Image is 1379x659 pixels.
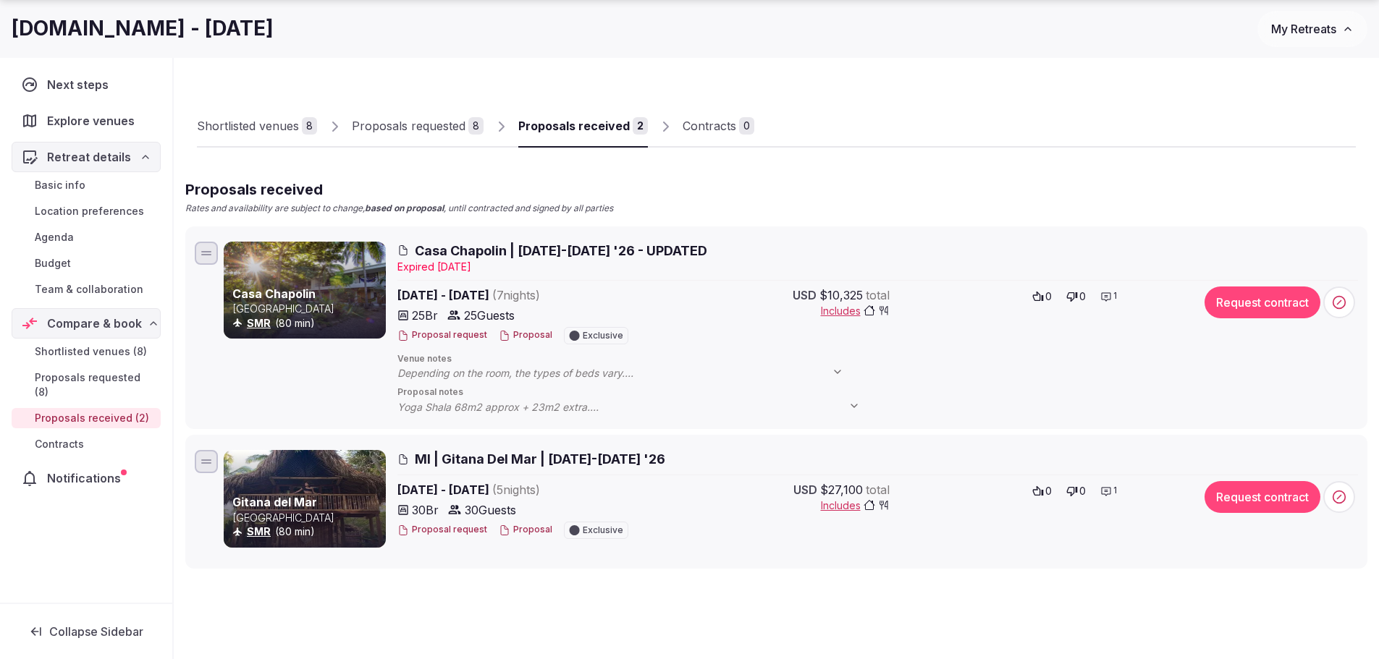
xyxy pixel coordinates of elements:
a: Gitana del Mar [232,495,317,509]
div: (80 min) [232,524,383,539]
span: USD [793,286,817,304]
div: Proposals requested [352,117,465,135]
button: 0 [1062,286,1090,307]
span: USD [793,481,817,498]
p: Rates and availability are subject to change, , until contracted and signed by all parties [185,203,613,215]
a: Basic info [12,175,161,195]
button: Includes [821,498,890,513]
a: Next steps [12,69,161,100]
a: SMR [247,317,271,329]
div: 8 [468,117,484,135]
button: 0 [1062,481,1090,501]
div: 0 [739,117,754,135]
div: Shortlisted venues [197,117,299,135]
button: 0 [1028,481,1056,501]
span: Basic info [35,178,85,192]
span: $10,325 [819,286,863,304]
a: Proposals requested (8) [12,367,161,402]
button: Request contract [1205,481,1320,513]
strong: based on proposal [365,203,444,213]
span: total [866,481,890,498]
h2: Proposals received [185,179,613,200]
p: [GEOGRAPHIC_DATA] [232,302,383,316]
button: Proposal [499,524,552,536]
span: total [866,286,890,304]
span: 0 [1079,484,1086,498]
a: Explore venues [12,106,161,136]
a: Proposals requested8 [352,106,484,148]
a: Contracts0 [683,106,754,148]
a: Casa Chapolin [232,286,316,301]
span: 0 [1045,484,1052,498]
span: Contracts [35,437,84,451]
div: Proposals received [518,117,630,135]
a: SMR [247,525,271,537]
a: Team & collaboration [12,279,161,299]
button: SMR [247,524,271,539]
span: Shortlisted venues (8) [35,344,147,359]
span: 25 Guests [464,307,515,324]
span: 1 [1113,290,1117,302]
span: 30 Br [412,501,439,519]
span: 0 [1045,289,1052,304]
span: Exclusive [583,526,623,535]
span: Compare & book [47,315,142,332]
a: Contracts [12,434,161,454]
a: Budget [12,253,161,273]
span: Venue notes [397,353,1358,365]
span: [DATE] - [DATE] [397,481,652,498]
a: Agenda [12,227,161,247]
button: Proposal [499,329,552,341]
span: 1 [1113,485,1117,497]
button: SMR [247,316,271,331]
span: 0 [1079,289,1086,304]
span: Budget [35,256,71,271]
button: Collapse Sidebar [12,616,161,647]
a: Location preferences [12,201,161,221]
div: 8 [302,117,317,135]
span: 30 Guests [465,501,516,519]
a: Shortlisted venues (8) [12,341,161,362]
span: [DATE] - [DATE] [397,286,652,304]
span: Agenda [35,230,74,245]
span: Location preferences [35,204,144,218]
div: Contracts [683,117,736,135]
div: (80 min) [232,316,383,331]
span: Team & collaboration [35,282,143,297]
span: Exclusive [583,331,623,340]
a: Proposals received2 [518,106,648,148]
p: [GEOGRAPHIC_DATA] [232,511,383,525]
span: ( 5 night s ) [492,482,540,497]
button: Proposal request [397,524,487,536]
span: Next steps [47,76,114,93]
span: $27,100 [820,481,863,498]
span: MI | Gitana Del Mar | [DATE]-[DATE] '26 [415,450,665,468]
span: Retreat details [47,148,131,166]
button: 0 [1028,286,1056,307]
span: Explore venues [47,112,140,129]
button: My Retreats [1257,11,1367,47]
a: Proposals received (2) [12,408,161,428]
h1: [DOMAIN_NAME] - [DATE] [12,14,274,43]
span: Depending on the room, the types of beds vary. Check-in, check-out, and breakfast take place at [... [397,366,858,380]
button: Includes [821,304,890,318]
div: Expire d [DATE] [397,260,1358,274]
a: Notifications [12,463,161,493]
span: Collapse Sidebar [49,624,143,639]
span: Proposal notes [397,386,1358,399]
a: Shortlisted venues8 [197,106,317,148]
span: ( 7 night s ) [492,288,540,302]
span: Proposals requested (8) [35,370,155,399]
span: Proposals received (2) [35,411,149,425]
span: Casa Chapolin | [DATE]-[DATE] '26 - UPDATED [415,242,707,260]
span: Notifications [47,469,127,487]
button: Proposal request [397,329,487,341]
div: 2 [633,117,648,135]
span: Yoga Shala 68m2 approx + 23m2 extra. Activities (prices from 2025, may vary) Private Surf Class –... [397,400,874,414]
span: 25 Br [412,307,438,324]
span: My Retreats [1271,22,1336,36]
button: Request contract [1205,286,1320,318]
